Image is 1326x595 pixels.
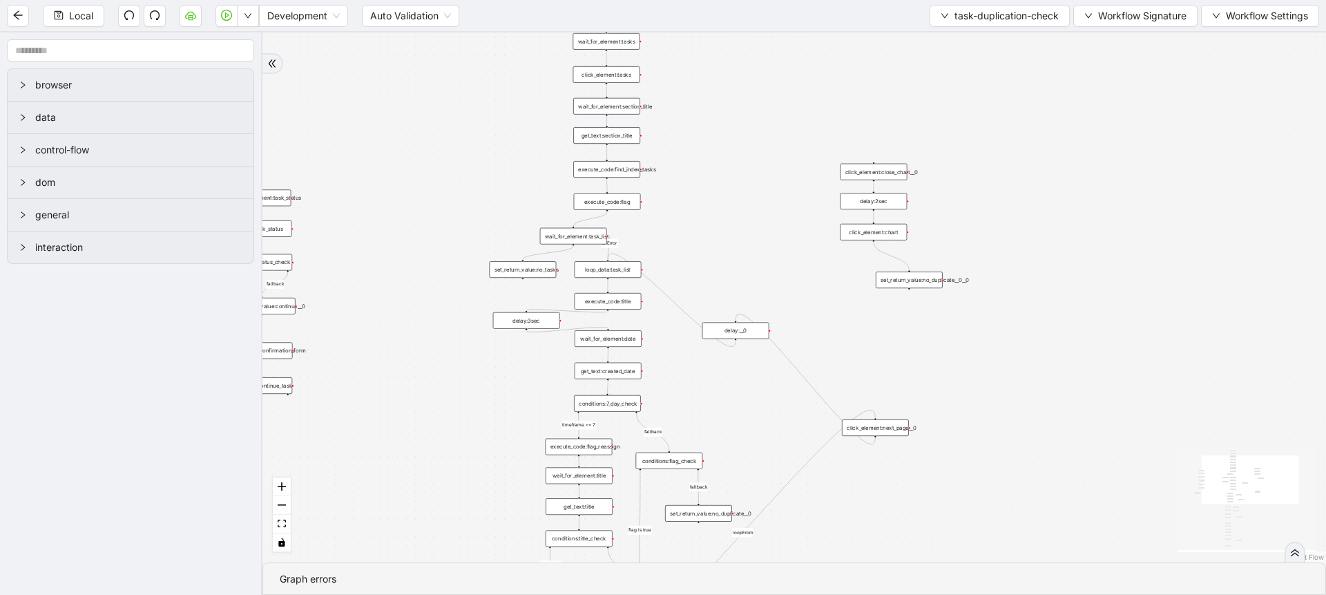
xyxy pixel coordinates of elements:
span: plus-circle [903,295,914,306]
div: dom [8,167,253,198]
div: execute_code:find_index_tasks [573,161,640,178]
div: set_return_value:continue__0 [229,298,296,314]
g: Edge from execute_code:title to delay:3sec [526,310,608,312]
div: set_return_value:no_duplicate__0 [665,505,732,522]
div: set_return_value:no_tasks [490,261,557,278]
g: Edge from conditions:title_check to click_element:close_chart_ [539,549,561,582]
button: zoom out [273,496,291,515]
div: general [8,199,253,231]
div: wait_for_element:title [546,467,613,484]
span: double-right [267,59,277,68]
div: wait_for_element:date [575,330,642,347]
span: Local [69,8,93,23]
span: plus-circle [282,401,294,412]
g: Edge from execute_code:flag to wait_for_element:task_list [573,211,607,226]
button: undo [118,5,140,27]
g: Edge from get_text:created_date to conditions:7_day_check [607,381,608,393]
button: cloud-server [180,5,202,27]
span: down [1212,12,1220,20]
span: data [35,110,242,125]
button: downtask-duplication-check [930,5,1070,27]
div: Graph errors [280,572,1309,587]
span: right [19,178,27,187]
g: Edge from click_element:chart to set_return_value:no_duplicate__0__0 [874,242,910,270]
g: Edge from click_element:next_page__0 to delay:__0 [736,314,875,444]
span: down [244,12,252,20]
div: conditions:flag_check [636,453,703,469]
div: click_element:chart [840,224,907,240]
div: get_text:section_title [573,127,640,144]
span: plus-circle [693,529,704,540]
g: Edge from conditions:7_day_check to execute_code:flag_reassign [561,413,595,437]
div: interaction [8,232,253,263]
div: data [8,102,253,133]
div: delay:2sec [840,193,907,209]
span: undo [124,10,135,21]
span: redo [149,10,160,21]
div: wait_for_element:section_title [573,98,640,115]
button: arrow-left [7,5,29,27]
div: conditions:status_check [225,254,292,271]
div: delay:3sec [493,312,560,329]
div: execute_code:flag_reassign [546,439,613,455]
span: Development [267,6,340,26]
g: Edge from conditions:flag_check to set_return_value:no_duplicate__0 [689,471,708,503]
span: plus-circle [517,285,528,296]
span: Auto Validation [370,6,451,26]
a: React Flow attribution [1288,553,1324,561]
div: execute_code:flag [574,193,641,210]
span: browser [35,77,242,93]
div: get_text:title [546,498,613,515]
button: saveLocal [43,5,104,27]
button: fit view [273,515,291,533]
span: right [19,81,27,89]
span: down [941,12,949,20]
div: execute_code:title [575,293,642,310]
div: set_return_value:no_duplicate__0plus-circle [665,505,732,522]
span: task-duplication-check [954,8,1059,23]
span: down [1084,12,1093,20]
div: conditions:7_day_check [574,395,641,412]
div: control-flow [8,134,253,166]
div: browser [8,69,253,101]
div: conditions:title_check [546,530,613,547]
div: get_text:created_date [575,363,642,379]
div: show_form:confirmation_form [226,342,293,359]
button: play-circle [215,5,238,27]
span: plus-circle [256,321,267,332]
div: click_element:close_chart__0 [840,164,907,180]
span: cloud-server [185,10,196,21]
div: loop_data:task_list [575,261,642,278]
div: click_element:next_page__0 [842,419,909,436]
span: arrow-left [12,10,23,21]
div: click_element:tasks [573,66,640,83]
div: delay:__0 [702,323,769,339]
span: right [19,243,27,252]
div: wait_for_element:tasks [573,33,640,50]
span: right [19,113,27,122]
span: control-flow [35,142,242,158]
div: set_return_value:no_duplicate__0__0 [876,272,943,288]
g: Edge from conditions:status_check to set_return_value:continue__0 [262,272,287,296]
span: dom [35,175,242,190]
div: get_text:task_status [225,220,292,237]
span: save [54,10,64,20]
div: conditions:continue_taskplus-circle [225,377,292,394]
span: Workflow Settings [1226,8,1308,23]
g: Edge from delay:__0 to loop_data:task_list [608,254,736,346]
span: play-circle [221,10,232,21]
